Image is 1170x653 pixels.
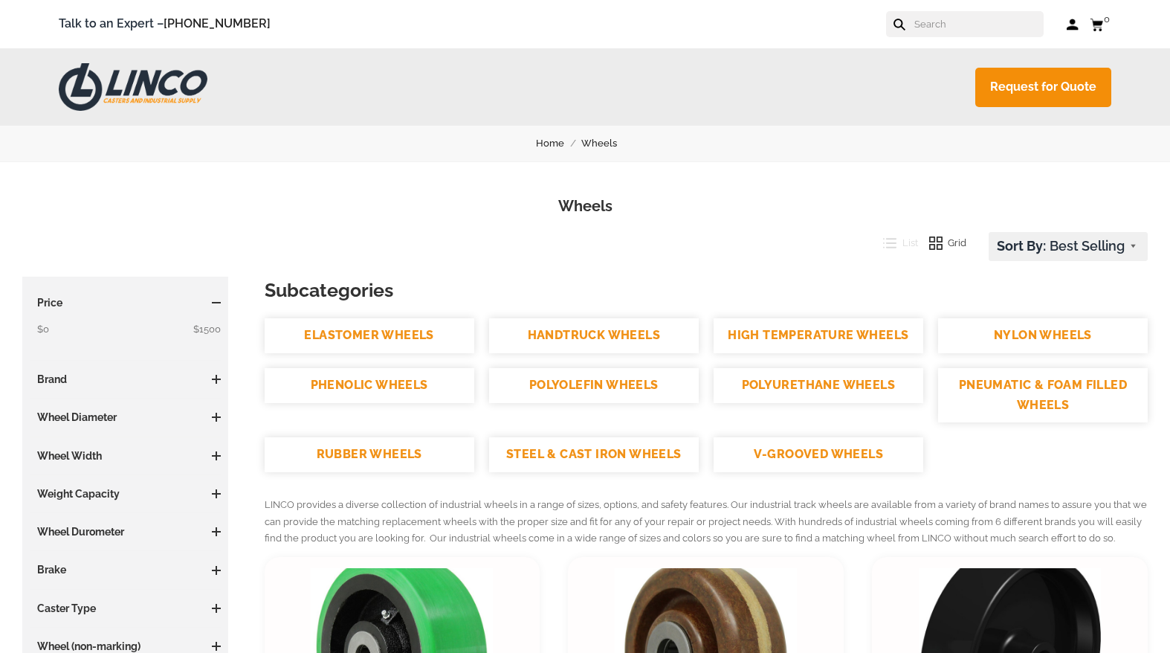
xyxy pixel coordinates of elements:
[918,232,967,254] button: Grid
[30,410,221,425] h3: Wheel Diameter
[164,16,271,30] a: [PHONE_NUMBER]
[1066,17,1079,32] a: Log in
[265,497,1148,547] p: LINCO provides a diverse collection of industrial wheels in a range of sizes, options, and safety...
[1104,13,1110,25] span: 0
[30,448,221,463] h3: Wheel Width
[714,368,923,403] a: POLYURETHANE WHEELS
[938,318,1148,353] a: NYLON WHEELS
[30,524,221,539] h3: Wheel Durometer
[938,368,1148,422] a: PNEUMATIC & FOAM FILLED WHEELS
[581,135,634,152] a: Wheels
[59,63,207,111] img: LINCO CASTERS & INDUSTRIAL SUPPLY
[30,601,221,616] h3: Caster Type
[30,486,221,501] h3: Weight Capacity
[30,372,221,387] h3: Brand
[265,277,1148,303] h3: Subcategories
[489,318,699,353] a: HANDTRUCK WHEELS
[37,324,49,335] span: $0
[872,232,918,254] button: List
[265,318,474,353] a: ELASTOMER WHEELS
[975,68,1111,107] a: Request for Quote
[714,318,923,353] a: HIGH TEMPERATURE WHEELS
[193,321,221,338] span: $1500
[30,562,221,577] h3: Brake
[489,368,699,403] a: POLYOLEFIN WHEELS
[59,14,271,34] span: Talk to an Expert –
[1090,15,1111,33] a: 0
[714,437,923,472] a: V-GROOVED WHEELS
[536,135,581,152] a: Home
[22,196,1148,217] h1: Wheels
[265,368,474,403] a: PHENOLIC WHEELS
[913,11,1044,37] input: Search
[489,437,699,472] a: STEEL & CAST IRON WHEELS
[265,437,474,472] a: RUBBER WHEELS
[30,295,221,310] h3: Price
